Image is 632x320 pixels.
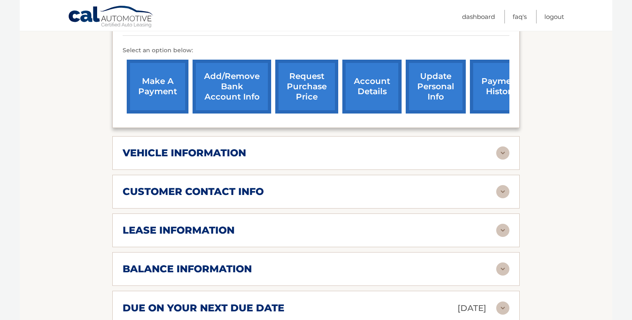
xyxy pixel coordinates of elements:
a: Add/Remove bank account info [193,60,271,114]
img: accordion-rest.svg [496,224,509,237]
img: accordion-rest.svg [496,185,509,198]
a: make a payment [127,60,188,114]
a: Cal Automotive [68,5,154,29]
a: request purchase price [275,60,338,114]
h2: customer contact info [123,186,264,198]
a: payment history [470,60,532,114]
a: update personal info [406,60,466,114]
img: accordion-rest.svg [496,262,509,276]
h2: lease information [123,224,235,237]
a: Logout [544,10,564,23]
h2: vehicle information [123,147,246,159]
p: Select an option below: [123,46,509,56]
a: account details [342,60,402,114]
img: accordion-rest.svg [496,301,509,315]
h2: due on your next due date [123,302,284,314]
p: [DATE] [458,301,486,315]
h2: balance information [123,263,252,275]
a: FAQ's [513,10,527,23]
img: accordion-rest.svg [496,146,509,160]
a: Dashboard [462,10,495,23]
